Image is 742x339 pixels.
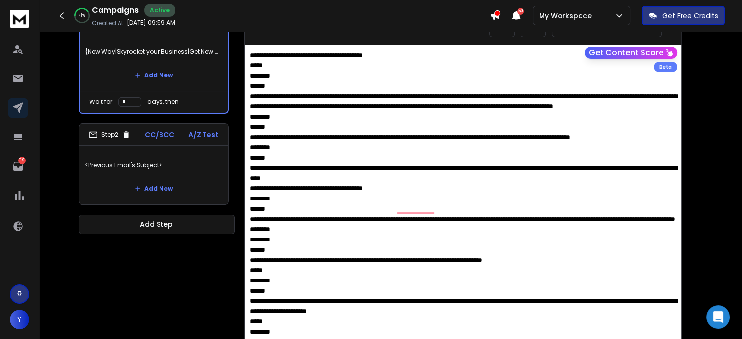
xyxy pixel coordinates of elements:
[654,62,677,72] div: Beta
[89,130,131,139] div: Step 2
[92,20,125,27] p: Created At:
[92,4,139,16] h1: Campaigns
[85,38,222,65] p: {New Way|Skyrocket your Business|Get New Clients|AI SEO} {{firstName}}
[706,305,730,329] div: Open Intercom Messenger
[79,123,229,205] li: Step2CC/BCCA/Z Test<Previous Email's Subject>Add New
[188,130,219,140] p: A/Z Test
[79,13,85,19] p: 41 %
[89,98,112,106] p: Wait for
[642,6,725,25] button: Get Free Credits
[127,19,175,27] p: [DATE] 09:59 AM
[517,8,524,15] span: 50
[85,152,222,179] p: <Previous Email's Subject>
[662,11,718,20] p: Get Free Credits
[585,47,677,59] button: Get Content Score
[127,179,180,199] button: Add New
[539,11,596,20] p: My Workspace
[145,130,174,140] p: CC/BCC
[144,4,175,17] div: Active
[127,65,180,85] button: Add New
[8,157,28,176] a: 119
[10,310,29,329] button: Y
[147,98,179,106] p: days, then
[79,215,235,234] button: Add Step
[10,10,29,28] img: logo
[18,157,26,164] p: 119
[79,9,229,114] li: Step1CC/BCCA/Z Test{New Way|Skyrocket your Business|Get New Clients|AI SEO} {{firstName}}Add NewW...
